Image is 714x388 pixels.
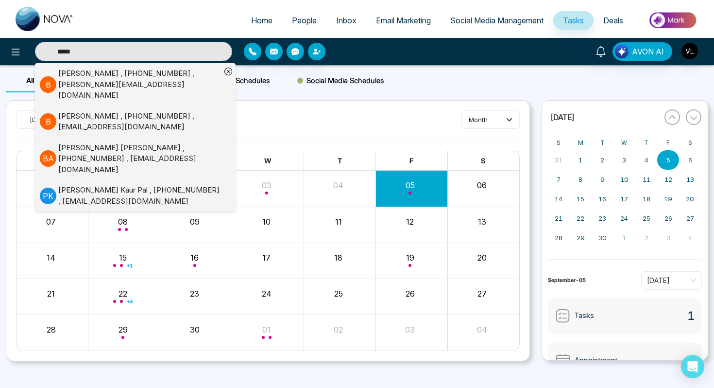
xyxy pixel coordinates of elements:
[557,139,561,146] abbr: Sunday
[666,234,670,242] abbr: October 3, 2025
[16,151,520,352] div: Month View
[127,300,133,303] span: + 4
[664,176,672,183] abbr: September 12, 2025
[664,214,672,222] abbr: September 26, 2025
[594,11,633,30] a: Deals
[334,252,342,264] button: 18
[666,139,670,146] abbr: Friday
[664,195,672,203] abbr: September 19, 2025
[603,16,623,25] span: Deals
[635,170,657,189] button: September 11, 2025
[679,170,701,189] button: September 13, 2025
[592,209,613,228] button: September 23, 2025
[643,176,650,183] abbr: September 11, 2025
[262,216,271,228] button: 10
[620,176,629,183] abbr: September 10, 2025
[405,324,415,335] button: 03
[613,170,635,189] button: September 10, 2025
[578,176,582,183] abbr: September 8, 2025
[686,214,694,222] abbr: September 27, 2025
[613,209,635,228] button: September 24, 2025
[477,324,487,335] button: 04
[679,209,701,228] button: September 27, 2025
[555,234,562,242] abbr: September 28, 2025
[645,234,648,242] abbr: October 2, 2025
[598,234,607,242] abbr: September 30, 2025
[688,234,692,242] abbr: October 4, 2025
[621,139,627,146] abbr: Wednesday
[58,68,221,101] div: [PERSON_NAME] , [PHONE_NUMBER] , [PERSON_NAME][EMAIL_ADDRESS][DOMAIN_NAME]
[58,111,221,133] div: [PERSON_NAME] , [PHONE_NUMBER] , [EMAIL_ADDRESS][DOMAIN_NAME]
[635,209,657,228] button: September 25, 2025
[687,307,695,325] span: 1
[478,216,486,228] button: 13
[548,209,570,228] button: September 21, 2025
[635,228,657,247] button: October 2, 2025
[46,216,56,228] button: 07
[555,156,562,164] abbr: August 31, 2025
[688,156,692,164] abbr: September 6, 2025
[681,355,704,378] div: Open Intercom Messenger
[681,43,698,59] img: User Avatar
[600,156,604,164] abbr: September 2, 2025
[40,113,56,130] p: B
[336,16,357,25] span: Inbox
[598,214,606,222] abbr: September 23, 2025
[555,214,562,222] abbr: September 21, 2025
[127,264,133,267] span: + 1
[548,150,570,170] button: August 31, 2025
[190,288,199,300] button: 23
[592,228,613,247] button: September 30, 2025
[548,112,659,122] button: [DATE]
[688,139,692,146] abbr: Saturday
[613,189,635,209] button: September 17, 2025
[657,150,679,170] button: September 5, 2025
[477,252,487,264] button: 20
[292,16,317,25] span: People
[679,189,701,209] button: September 20, 2025
[578,139,583,146] abbr: Monday
[666,156,670,164] abbr: September 5, 2025
[563,16,584,25] span: Tasks
[613,150,635,170] button: September 3, 2025
[409,157,413,165] span: F
[620,214,628,222] abbr: September 24, 2025
[657,209,679,228] button: September 26, 2025
[241,11,282,30] a: Home
[477,288,487,300] button: 27
[548,170,570,189] button: September 7, 2025
[575,355,617,366] span: Appointment
[570,189,592,209] button: September 15, 2025
[612,42,672,61] button: AVON AI
[548,228,570,247] button: September 28, 2025
[297,75,384,87] span: Social Media Schedules
[555,353,571,369] img: Appointment
[592,150,613,170] button: September 2, 2025
[406,216,414,228] button: 12
[557,176,561,183] abbr: September 7, 2025
[58,142,221,176] div: [PERSON_NAME] [PERSON_NAME] , [PHONE_NUMBER] , [EMAIL_ADDRESS][DOMAIN_NAME]
[578,156,582,164] abbr: September 1, 2025
[570,170,592,189] button: September 8, 2025
[333,179,343,191] button: 04
[282,11,326,30] a: People
[376,16,431,25] span: Email Marketing
[600,176,605,183] abbr: September 9, 2025
[632,46,664,57] span: AVON AI
[570,150,592,170] button: September 1, 2025
[592,170,613,189] button: September 9, 2025
[47,288,55,300] button: 21
[262,252,271,264] button: 17
[687,352,695,370] span: 0
[16,7,74,31] img: Nova CRM Logo
[645,156,648,164] abbr: September 4, 2025
[190,216,200,228] button: 09
[657,170,679,189] button: September 12, 2025
[40,188,56,204] p: P K
[643,195,650,203] abbr: September 18, 2025
[335,216,342,228] button: 11
[406,288,415,300] button: 26
[622,234,626,242] abbr: October 1, 2025
[600,139,605,146] abbr: Tuesday
[190,324,200,335] button: 30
